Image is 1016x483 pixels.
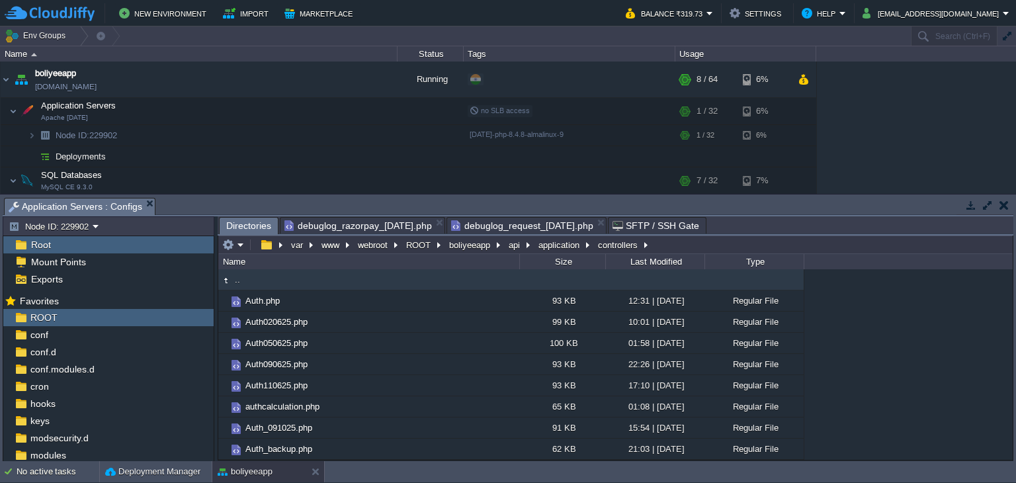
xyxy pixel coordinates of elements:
[28,415,52,427] a: keys
[28,239,53,251] a: Root
[17,295,61,307] span: Favorites
[229,294,243,309] img: AMDAwAAAACH5BAEAAAAALAAAAAABAAEAAAICRAEAOw==
[704,396,804,417] div: Regular File
[5,5,95,22] img: CloudJiffy
[519,417,605,438] div: 91 KB
[28,380,51,392] a: cron
[28,125,36,146] img: AMDAwAAAACH5BAEAAAAALAAAAAABAAEAAAICRAEAOw==
[519,290,605,311] div: 93 KB
[398,62,464,97] div: Running
[40,170,104,180] a: SQL DatabasesMySQL CE 9.3.0
[243,295,282,306] span: Auth.php
[863,5,1003,21] button: [EMAIL_ADDRESS][DOMAIN_NAME]
[229,421,243,436] img: AMDAwAAAACH5BAEAAAAALAAAAAABAAEAAAICRAEAOw==
[218,312,229,332] img: AMDAwAAAACH5BAEAAAAALAAAAAABAAEAAAICRAEAOw==
[697,167,718,194] div: 7 / 32
[243,380,310,391] a: Auth110625.php
[1,46,397,62] div: Name
[470,130,564,138] span: [DATE]-php-8.4.8-almalinux-9
[56,130,89,140] span: Node ID:
[519,375,605,396] div: 93 KB
[704,375,804,396] div: Regular File
[54,151,108,162] a: Deployments
[356,239,391,251] button: webroot
[1,62,11,97] img: AMDAwAAAACH5BAEAAAAALAAAAAABAAEAAAICRAEAOw==
[9,220,93,232] button: Node ID: 229902
[218,417,229,438] img: AMDAwAAAACH5BAEAAAAALAAAAAABAAEAAAICRAEAOw==
[36,125,54,146] img: AMDAwAAAACH5BAEAAAAALAAAAAABAAEAAAICRAEAOw==
[536,239,583,251] button: application
[233,274,242,285] a: ..
[28,346,58,358] a: conf.d
[17,461,99,482] div: No active tasks
[218,465,273,478] button: boliyeeapp
[697,98,718,124] div: 1 / 32
[220,254,519,269] div: Name
[676,46,816,62] div: Usage
[697,62,718,97] div: 8 / 64
[28,329,50,341] a: conf
[9,167,17,194] img: AMDAwAAAACH5BAEAAAAALAAAAAABAAEAAAICRAEAOw==
[605,375,704,396] div: 17:10 | [DATE]
[607,254,704,269] div: Last Modified
[605,439,704,459] div: 21:03 | [DATE]
[243,422,314,433] span: Auth_091025.php
[802,5,839,21] button: Help
[223,5,273,21] button: Import
[35,67,76,80] a: boliyeeapp
[54,130,119,141] a: Node ID:229902
[229,316,243,330] img: AMDAwAAAACH5BAEAAAAALAAAAAABAAEAAAICRAEAOw==
[730,5,785,21] button: Settings
[704,312,804,332] div: Regular File
[218,333,229,353] img: AMDAwAAAACH5BAEAAAAALAAAAAABAAEAAAICRAEAOw==
[28,312,60,324] span: ROOT
[36,146,54,167] img: AMDAwAAAACH5BAEAAAAALAAAAAABAAEAAAICRAEAOw==
[40,100,118,111] span: Application Servers
[243,443,314,455] span: Auth_backup.php
[605,417,704,438] div: 15:54 | [DATE]
[519,396,605,417] div: 65 KB
[28,273,65,285] a: Exports
[18,167,36,194] img: AMDAwAAAACH5BAEAAAAALAAAAAABAAEAAAICRAEAOw==
[243,316,310,328] a: Auth020625.php
[28,398,58,410] a: hooks
[284,218,432,234] span: debuglog_razorpay_[DATE].php
[743,62,786,97] div: 6%
[605,333,704,353] div: 01:58 | [DATE]
[218,375,229,396] img: AMDAwAAAACH5BAEAAAAALAAAAAABAAEAAAICRAEAOw==
[626,5,706,21] button: Balance ₹319.73
[743,98,786,124] div: 6%
[596,239,641,251] button: controllers
[243,359,310,370] span: Auth090625.php
[226,218,271,234] span: Directories
[28,363,97,375] a: conf.modules.d
[704,417,804,438] div: Regular File
[280,217,445,234] li: /var/www/webroot/ROOT/boliyeeapp/api/logs/debuglog_razorpay_2025-10-14.php
[31,53,37,56] img: AMDAwAAAACH5BAEAAAAALAAAAAABAAEAAAICRAEAOw==
[613,218,699,234] span: SFTP / SSH Gate
[229,337,243,351] img: AMDAwAAAACH5BAEAAAAALAAAAAABAAEAAAICRAEAOw==
[521,254,605,269] div: Size
[447,239,493,251] button: boliyeeapp
[119,5,210,21] button: New Environment
[243,337,310,349] span: Auth050625.php
[28,449,68,461] a: modules
[605,312,704,332] div: 10:01 | [DATE]
[28,256,88,268] a: Mount Points
[289,239,306,251] button: var
[404,239,434,251] button: ROOT
[40,101,118,110] a: Application ServersApache [DATE]
[218,354,229,374] img: AMDAwAAAACH5BAEAAAAALAAAAAABAAEAAAICRAEAOw==
[464,46,675,62] div: Tags
[12,62,30,97] img: AMDAwAAAACH5BAEAAAAALAAAAAABAAEAAAICRAEAOw==
[5,26,70,45] button: Env Groups
[519,333,605,353] div: 100 KB
[507,239,523,251] button: api
[605,290,704,311] div: 12:31 | [DATE]
[218,236,1013,254] input: Click to enter the path
[470,107,530,114] span: no SLB access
